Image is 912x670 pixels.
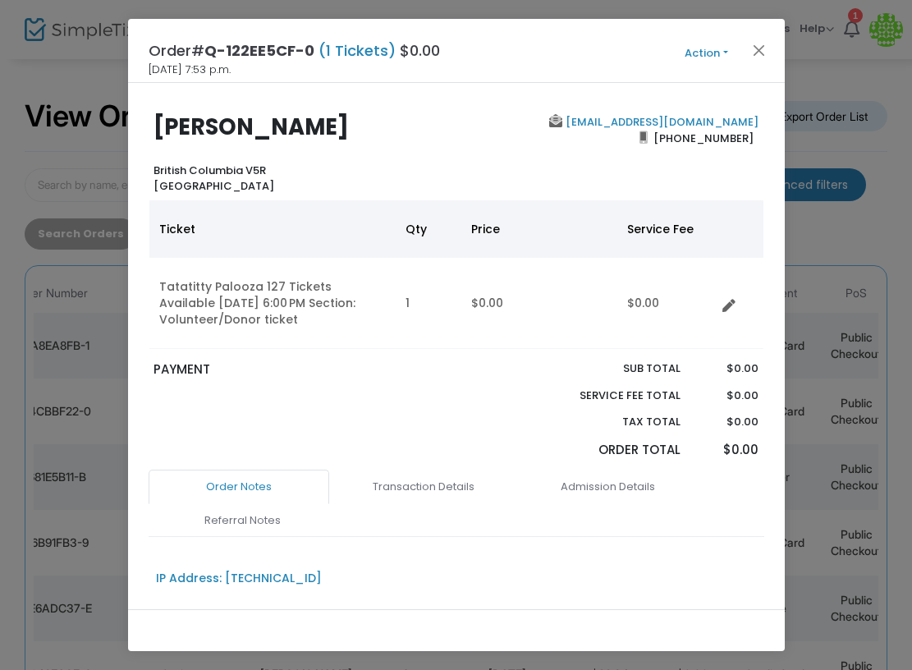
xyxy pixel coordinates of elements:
[697,388,758,404] p: $0.00
[149,62,231,78] span: [DATE] 7:53 p.m.
[658,44,756,62] button: Action
[542,388,681,404] p: Service Fee Total
[149,200,396,258] th: Ticket
[562,114,758,130] a: [EMAIL_ADDRESS][DOMAIN_NAME]
[542,414,681,430] p: Tax Total
[648,125,758,151] span: [PHONE_NUMBER]
[149,200,763,349] div: Data table
[461,258,617,349] td: $0.00
[149,39,440,62] h4: Order# $0.00
[204,40,314,61] span: Q-122EE5CF-0
[149,258,396,349] td: Tatatitty Palooza 127 Tickets Available [DATE] 6:00 PM Section: Volunteer/Donor ticket
[396,258,461,349] td: 1
[314,40,400,61] span: (1 Tickets)
[396,200,461,258] th: Qty
[697,441,758,460] p: $0.00
[697,414,758,430] p: $0.00
[518,470,699,504] a: Admission Details
[617,200,716,258] th: Service Fee
[697,360,758,377] p: $0.00
[154,163,274,195] b: British Columbia V5R [GEOGRAPHIC_DATA]
[461,200,617,258] th: Price
[542,441,681,460] p: Order Total
[748,39,769,61] button: Close
[156,570,322,587] div: IP Address: [TECHNICAL_ID]
[617,258,716,349] td: $0.00
[149,470,329,504] a: Order Notes
[153,503,333,538] a: Referral Notes
[154,111,349,143] b: [PERSON_NAME]
[154,360,448,379] p: PAYMENT
[542,360,681,377] p: Sub total
[333,470,514,504] a: Transaction Details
